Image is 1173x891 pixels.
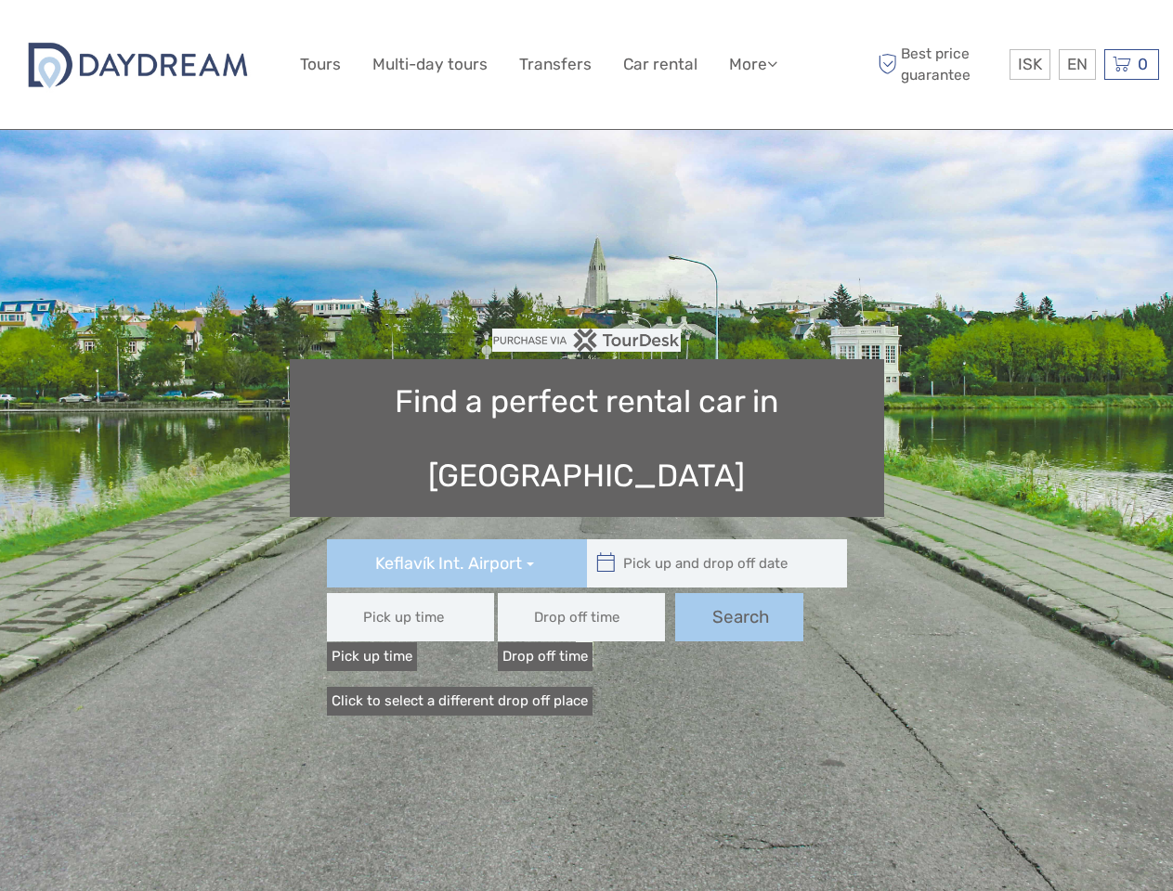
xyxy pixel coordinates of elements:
[1018,55,1042,73] span: ISK
[327,593,494,641] input: Pick up time
[587,539,838,588] input: Pick up and drop off date
[492,329,681,352] img: PurchaseViaTourDesk.png
[498,642,593,671] label: Drop off time
[372,51,488,78] a: Multi-day tours
[14,33,261,95] img: 2722-c67f3ee1-da3f-448a-ae30-a82a1b1ec634_logo_big.jpg
[375,553,522,574] span: Keflavík Int. Airport
[327,539,587,588] button: Keflavík Int. Airport
[290,359,884,517] h1: Find a perfect rental car in [GEOGRAPHIC_DATA]
[1059,49,1096,80] div: EN
[729,51,777,78] a: More
[327,642,417,671] label: Pick up time
[675,593,803,641] button: Search
[1135,55,1151,73] span: 0
[498,593,665,641] input: Drop off time
[327,687,593,716] a: Click to select a different drop off place
[873,44,1005,84] span: Best price guarantee
[623,51,697,78] a: Car rental
[519,51,592,78] a: Transfers
[300,51,341,78] a: Tours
